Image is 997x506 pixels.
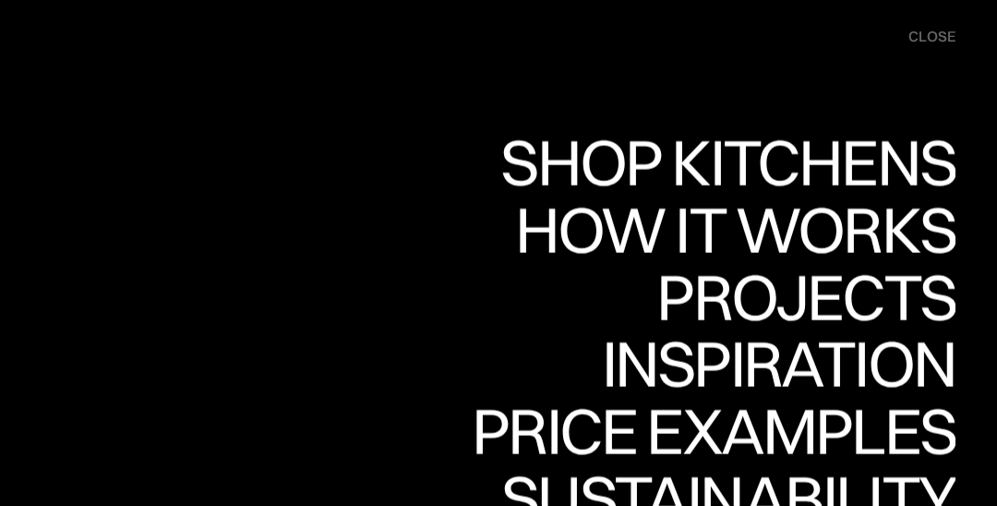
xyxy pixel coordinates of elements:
div: Shop Kitchens [491,195,955,259]
div: How it works [511,197,955,261]
a: ProjectsProjects [656,264,955,331]
a: InspirationInspiration [576,331,955,399]
div: How it works [511,261,955,326]
a: Shop KitchensShop Kitchens [491,130,955,198]
div: Projects [656,329,955,393]
div: close [908,27,955,47]
div: Projects [656,264,955,329]
a: How it worksHow it works [511,197,955,264]
div: Inspiration [576,331,955,396]
a: Price examplesPrice examples [472,399,955,466]
div: Price examples [472,399,955,464]
div: menu [890,18,955,55]
div: Inspiration [576,396,955,461]
div: Shop Kitchens [491,130,955,195]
